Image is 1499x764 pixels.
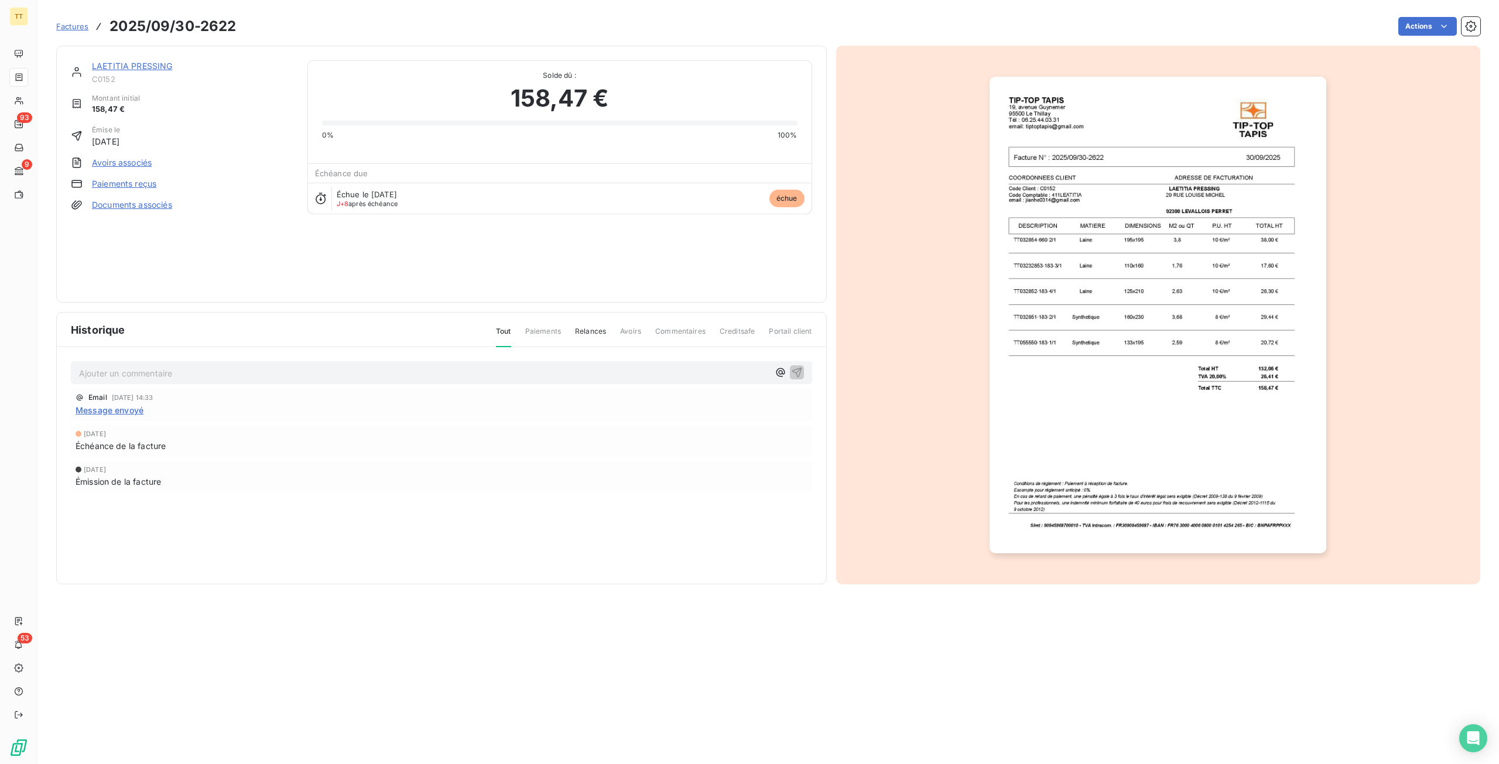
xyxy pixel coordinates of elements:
[337,200,398,207] span: après échéance
[112,394,153,401] span: [DATE] 14:33
[337,200,348,208] span: J+8
[720,326,755,346] span: Creditsafe
[76,404,143,416] span: Message envoyé
[9,7,28,26] div: TT
[778,130,798,141] span: 100%
[92,104,140,115] span: 158,47 €
[9,738,28,757] img: Logo LeanPay
[76,440,166,452] span: Échéance de la facture
[1459,724,1487,752] div: Open Intercom Messenger
[56,22,88,31] span: Factures
[1398,17,1457,36] button: Actions
[17,112,32,123] span: 93
[22,159,32,170] span: 9
[109,16,236,37] h3: 2025/09/30-2622
[18,633,32,643] span: 53
[92,93,140,104] span: Montant initial
[84,430,106,437] span: [DATE]
[76,475,161,488] span: Émission de la facture
[315,169,368,178] span: Échéance due
[990,77,1326,553] img: invoice_thumbnail
[71,322,125,338] span: Historique
[769,326,812,346] span: Portail client
[56,20,88,32] a: Factures
[84,466,106,473] span: [DATE]
[655,326,706,346] span: Commentaires
[92,61,173,71] a: LAETITIA PRESSING
[88,394,107,401] span: Email
[92,157,152,169] a: Avoirs associés
[92,199,172,211] a: Documents associés
[92,74,293,84] span: C0152
[769,190,805,207] span: échue
[322,70,798,81] span: Solde dû :
[496,326,511,347] span: Tout
[511,81,608,116] span: 158,47 €
[92,135,120,148] span: [DATE]
[92,125,120,135] span: Émise le
[575,326,606,346] span: Relances
[92,178,156,190] a: Paiements reçus
[620,326,641,346] span: Avoirs
[322,130,334,141] span: 0%
[525,326,561,346] span: Paiements
[337,190,397,199] span: Échue le [DATE]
